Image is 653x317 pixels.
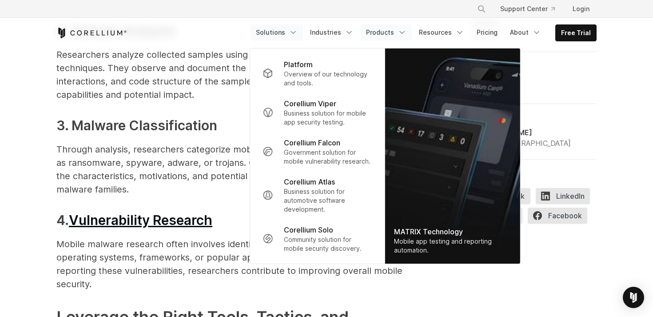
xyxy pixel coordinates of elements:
div: Author [472,115,597,124]
p: Government solution for mobile vulnerability research. [284,148,372,166]
a: Free Trial [556,25,596,41]
a: Corellium Atlas Business solution for automotive software development. [255,171,379,219]
div: Open Intercom Messenger [623,287,644,308]
div: Chief [DEMOGRAPHIC_DATA] [472,138,571,148]
div: [PERSON_NAME] [472,127,571,138]
a: Platform Overview of our technology and tools. [255,54,379,93]
p: Overview of our technology and tools. [284,70,372,88]
a: MATRIX Technology Mobile app testing and reporting automation. [385,48,520,264]
p: Corellium Atlas [284,177,335,187]
a: About [505,24,546,40]
div: Navigation Menu [251,24,597,41]
a: Corellium Falcon Government solution for mobile vulnerability research. [255,132,379,171]
a: Corellium Home [56,28,127,38]
div: Mobile app testing and reporting automation. [394,237,511,255]
p: Community solution for mobile security discovery. [284,235,372,253]
div: Navigation Menu [466,1,597,17]
a: Corellium Viper Business solution for mobile app security testing. [255,93,379,132]
div: Share [472,170,597,179]
a: Facebook [528,208,593,227]
span: 3. Malware Classification [56,117,217,133]
div: Tags [472,63,597,72]
span: Facebook [528,208,587,224]
a: Solutions [251,24,303,40]
a: Login [565,1,597,17]
div: MATRIX Technology [394,226,511,237]
p: Business solution for mobile app security testing. [284,109,372,127]
p: Corellium Solo [284,225,333,235]
a: Products [361,24,412,40]
p: Researchers analyze collected samples using a combination of tools and techniques. They observe a... [56,48,412,101]
p: Platform [284,59,313,70]
p: Business solution for automotive software development. [284,187,372,214]
p: Corellium Falcon [284,137,340,148]
a: Pricing [471,24,503,40]
p: Corellium Viper [284,98,336,109]
span: LinkedIn [536,188,590,204]
button: Search [474,1,490,17]
a: Resources [414,24,470,40]
a: Corellium Solo Community solution for mobile security discovery. [255,219,379,258]
p: Through analysis, researchers categorize mobile malware into different types, such as ransomware,... [56,143,412,196]
a: Support Center [493,1,562,17]
span: 4. [56,212,212,228]
button: Copy link [472,188,530,204]
a: LinkedIn [536,188,595,208]
a: Industries [305,24,359,40]
p: Mobile malware research often involves identifying vulnerabilities in mobile operating systems, f... [56,237,412,291]
img: Matrix_WebNav_1x [385,48,520,264]
a: Vulnerability Research [69,212,212,228]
